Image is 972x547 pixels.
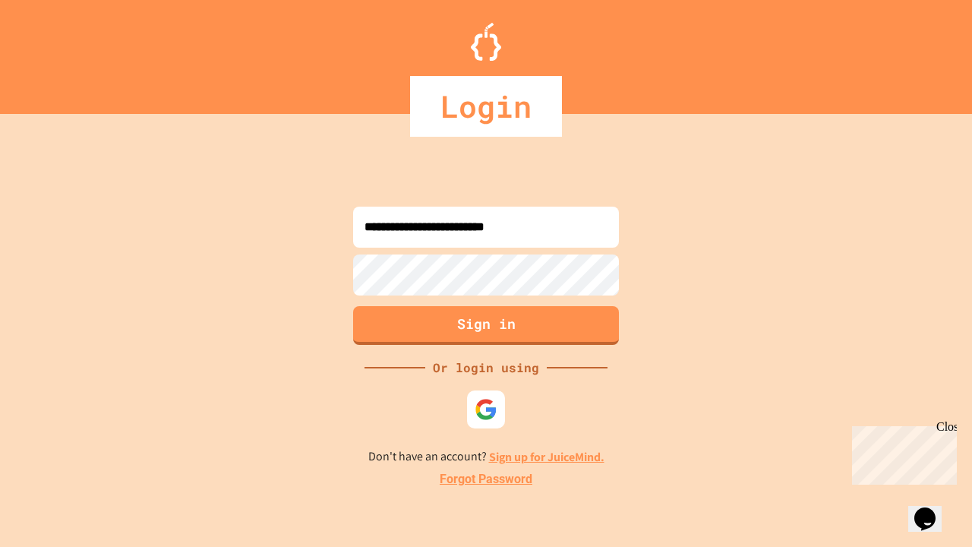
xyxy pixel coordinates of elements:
iframe: chat widget [846,420,957,485]
p: Don't have an account? [368,447,604,466]
a: Forgot Password [440,470,532,489]
div: Login [410,76,562,137]
iframe: chat widget [908,486,957,532]
div: Or login using [425,359,547,377]
img: google-icon.svg [475,398,497,421]
img: Logo.svg [471,23,501,61]
button: Sign in [353,306,619,345]
a: Sign up for JuiceMind. [489,449,604,465]
div: Chat with us now!Close [6,6,105,96]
